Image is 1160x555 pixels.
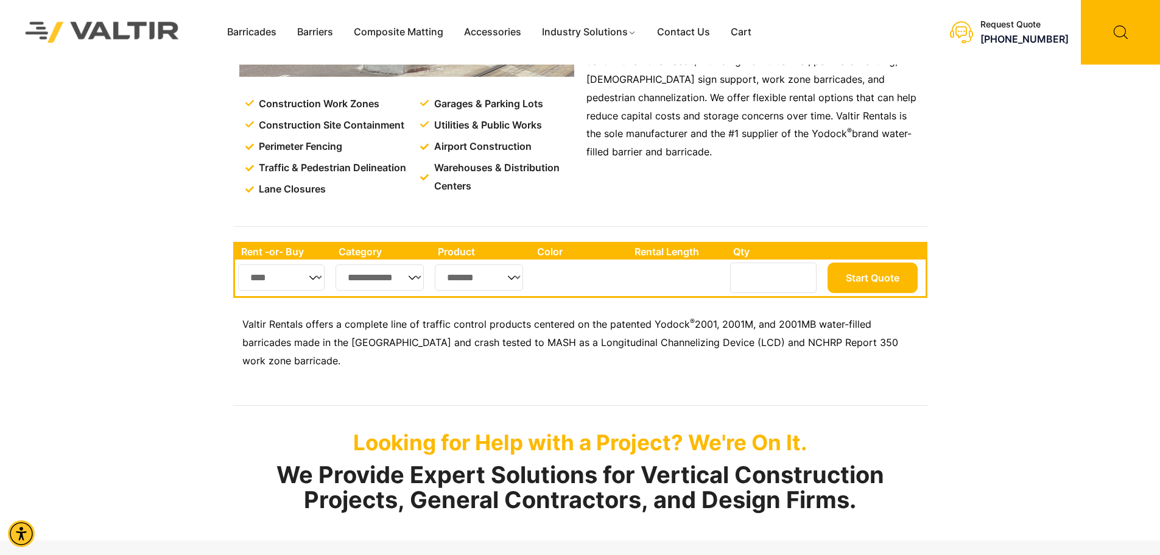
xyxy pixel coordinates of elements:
[647,23,720,41] a: Contact Us
[256,116,404,135] span: Construction Site Containment
[256,180,326,199] span: Lane Closures
[233,462,927,514] h2: We Provide Expert Solutions for Vertical Construction Projects, General Contractors, and Design F...
[343,23,454,41] a: Composite Matting
[828,263,918,293] button: Start Quote
[332,244,432,260] th: Category
[730,263,817,293] input: Number
[287,23,343,41] a: Barriers
[233,430,927,455] p: Looking for Help with a Project? We're On It.
[532,23,647,41] a: Industry Solutions
[628,244,727,260] th: Rental Length
[727,244,824,260] th: Qty
[336,264,424,291] select: Single select
[256,95,379,113] span: Construction Work Zones
[431,138,532,156] span: Airport Construction
[531,244,629,260] th: Color
[431,159,577,196] span: Warehouses & Distribution Centers
[431,95,543,113] span: Garages & Parking Lots
[690,317,695,326] sup: ®
[9,5,195,58] img: Valtir Rentals
[238,264,325,291] select: Single select
[256,159,406,177] span: Traffic & Pedestrian Delineation
[8,520,35,547] div: Accessibility Menu
[454,23,532,41] a: Accessories
[720,23,762,41] a: Cart
[432,244,531,260] th: Product
[235,244,332,260] th: Rent -or- Buy
[242,318,690,330] span: Valtir Rentals offers a complete line of traffic control products centered on the patented Yodock
[217,23,287,41] a: Barricades
[980,33,1069,45] a: call (888) 496-3625
[847,126,852,135] sup: ®
[435,264,523,291] select: Single select
[586,34,921,161] p: Valtir’s water-filled barricades can be assembled to meet various construction site needs, includ...
[431,116,542,135] span: Utilities & Public Works
[242,318,898,367] span: 2001, 2001M, and 2001MB water-filled barricades made in the [GEOGRAPHIC_DATA] and crash tested to...
[256,138,342,156] span: Perimeter Fencing
[980,19,1069,30] div: Request Quote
